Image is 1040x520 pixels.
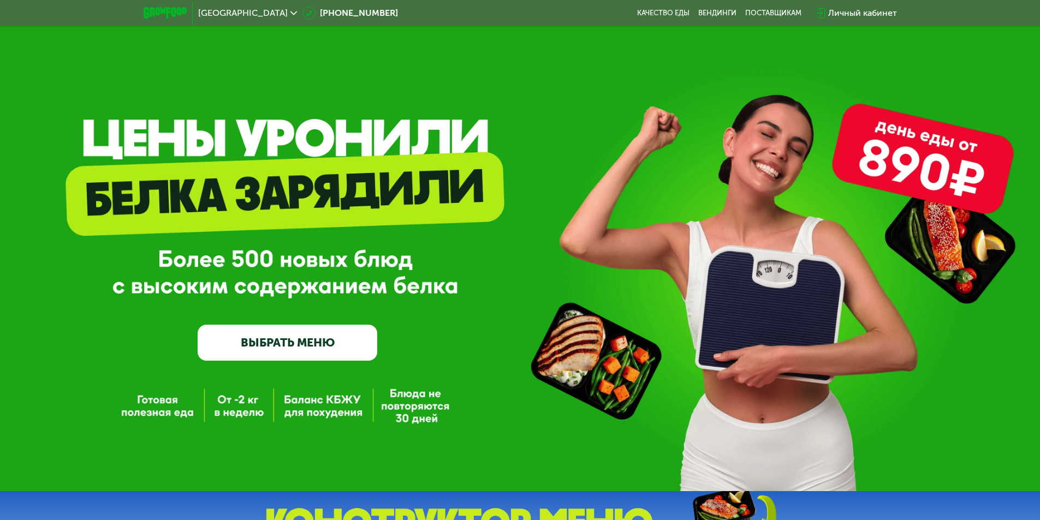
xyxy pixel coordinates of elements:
[828,7,897,20] div: Личный кабинет
[698,9,736,17] a: Вендинги
[302,7,398,20] a: [PHONE_NUMBER]
[637,9,690,17] a: Качество еды
[198,325,377,361] a: ВЫБРАТЬ МЕНЮ
[745,9,801,17] div: поставщикам
[198,9,288,17] span: [GEOGRAPHIC_DATA]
